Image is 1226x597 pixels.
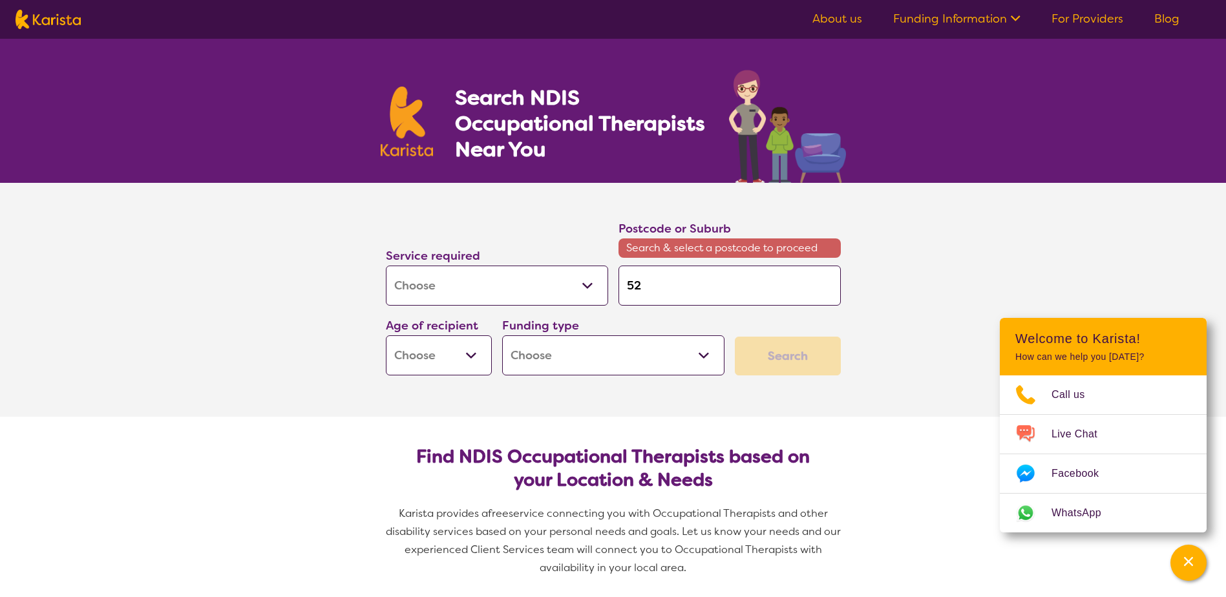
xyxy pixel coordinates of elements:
[1052,385,1101,404] span: Call us
[399,507,488,520] span: Karista provides a
[729,70,846,183] img: occupational-therapy
[455,85,706,162] h1: Search NDIS Occupational Therapists Near You
[1015,351,1191,362] p: How can we help you [DATE]?
[1000,375,1207,532] ul: Choose channel
[386,318,478,333] label: Age of recipient
[1000,494,1207,532] a: Web link opens in a new tab.
[618,238,841,258] span: Search & select a postcode to proceed
[893,11,1020,26] a: Funding Information
[1052,11,1123,26] a: For Providers
[502,318,579,333] label: Funding type
[1170,545,1207,581] button: Channel Menu
[1052,424,1113,444] span: Live Chat
[1015,331,1191,346] h2: Welcome to Karista!
[386,248,480,264] label: Service required
[381,87,434,156] img: Karista logo
[618,221,731,236] label: Postcode or Suburb
[1000,318,1207,532] div: Channel Menu
[1052,464,1114,483] span: Facebook
[16,10,81,29] img: Karista logo
[1052,503,1117,523] span: WhatsApp
[618,266,841,306] input: Type
[812,11,862,26] a: About us
[396,445,830,492] h2: Find NDIS Occupational Therapists based on your Location & Needs
[488,507,509,520] span: free
[1154,11,1179,26] a: Blog
[386,507,843,574] span: service connecting you with Occupational Therapists and other disability services based on your p...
